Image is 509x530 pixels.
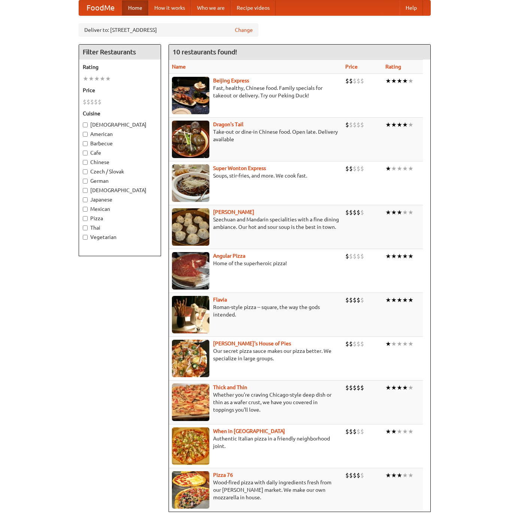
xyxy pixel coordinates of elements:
[172,303,340,318] p: Roman-style pizza -- square, the way the gods intended.
[213,121,243,127] a: Dragon's Tail
[391,208,397,216] li: ★
[360,471,364,479] li: $
[213,472,233,478] a: Pizza 76
[79,45,161,60] h4: Filter Restaurants
[345,296,349,304] li: $
[360,121,364,129] li: $
[345,121,349,129] li: $
[408,208,413,216] li: ★
[191,0,231,15] a: Who we are
[172,64,186,70] a: Name
[98,98,102,106] li: $
[83,188,88,193] input: [DEMOGRAPHIC_DATA]
[172,384,209,421] img: thick.jpg
[385,384,391,392] li: ★
[83,196,157,203] label: Japanese
[172,216,340,231] p: Szechuan and Mandarin specialities with a fine dining ambiance. Our hot and sour soup is the best...
[353,471,357,479] li: $
[83,169,88,174] input: Czech / Slovak
[83,130,157,138] label: American
[213,165,266,171] a: Super Wonton Express
[402,296,408,304] li: ★
[402,208,408,216] li: ★
[357,384,360,392] li: $
[391,340,397,348] li: ★
[83,158,157,166] label: Chinese
[360,208,364,216] li: $
[408,252,413,260] li: ★
[397,164,402,173] li: ★
[385,252,391,260] li: ★
[408,77,413,85] li: ★
[172,479,340,501] p: Wood-fired pizza with daily ingredients fresh from our [PERSON_NAME] market. We make our own mozz...
[357,296,360,304] li: $
[360,340,364,348] li: $
[213,384,247,390] b: Thick and Thin
[402,252,408,260] li: ★
[408,340,413,348] li: ★
[360,77,364,85] li: $
[83,179,88,184] input: German
[385,296,391,304] li: ★
[345,471,349,479] li: $
[385,121,391,129] li: ★
[83,98,87,106] li: $
[391,77,397,85] li: ★
[213,428,285,434] a: When in [GEOGRAPHIC_DATA]
[385,164,391,173] li: ★
[83,87,157,94] h5: Price
[385,64,401,70] a: Rating
[345,77,349,85] li: $
[83,177,157,185] label: German
[213,340,291,346] a: [PERSON_NAME]'s House of Pies
[400,0,423,15] a: Help
[173,48,237,55] ng-pluralize: 10 restaurants found!
[353,384,357,392] li: $
[90,98,94,106] li: $
[402,471,408,479] li: ★
[349,121,353,129] li: $
[231,0,276,15] a: Recipe videos
[349,427,353,436] li: $
[172,84,340,99] p: Fast, healthy, Chinese food. Family specials for takeout or delivery. Try our Peking Duck!
[357,471,360,479] li: $
[385,208,391,216] li: ★
[397,296,402,304] li: ★
[397,384,402,392] li: ★
[385,427,391,436] li: ★
[213,297,227,303] b: Flavia
[83,233,157,241] label: Vegetarian
[83,149,157,157] label: Cafe
[402,340,408,348] li: ★
[83,151,88,155] input: Cafe
[397,77,402,85] li: ★
[172,260,340,267] p: Home of the superheroic pizza!
[100,75,105,83] li: ★
[83,121,157,128] label: [DEMOGRAPHIC_DATA]
[360,296,364,304] li: $
[391,252,397,260] li: ★
[353,296,357,304] li: $
[385,77,391,85] li: ★
[360,252,364,260] li: $
[94,98,98,106] li: $
[172,435,340,450] p: Authentic Italian pizza in a friendly neighborhood joint.
[349,471,353,479] li: $
[402,427,408,436] li: ★
[391,121,397,129] li: ★
[345,164,349,173] li: $
[349,208,353,216] li: $
[345,340,349,348] li: $
[402,121,408,129] li: ★
[349,296,353,304] li: $
[83,110,157,117] h5: Cuisine
[83,132,88,137] input: American
[397,252,402,260] li: ★
[408,296,413,304] li: ★
[172,121,209,158] img: dragon.jpg
[172,471,209,509] img: pizza76.jpg
[349,252,353,260] li: $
